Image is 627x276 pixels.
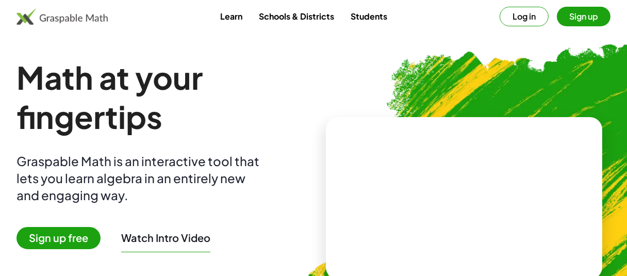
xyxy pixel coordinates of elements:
button: Log in [500,7,549,26]
a: Students [342,7,395,26]
button: Watch Intro Video [121,231,210,245]
a: Schools & Districts [251,7,342,26]
div: Graspable Math is an interactive tool that lets you learn algebra in an entirely new and engaging... [16,153,264,204]
span: Sign up free [16,227,101,249]
a: Learn [212,7,251,26]
button: Sign up [557,7,610,26]
h1: Math at your fingertips [16,58,309,136]
video: What is this? This is dynamic math notation. Dynamic math notation plays a central role in how Gr... [387,159,541,237]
